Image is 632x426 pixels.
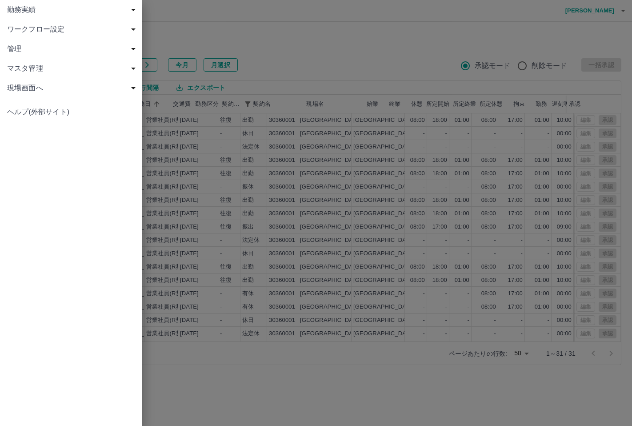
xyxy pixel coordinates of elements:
span: 勤務実績 [7,4,139,15]
span: 現場画面へ [7,83,139,93]
span: ワークフロー設定 [7,24,139,35]
span: ヘルプ(外部サイト) [7,107,135,117]
span: マスタ管理 [7,63,139,74]
span: 管理 [7,44,139,54]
